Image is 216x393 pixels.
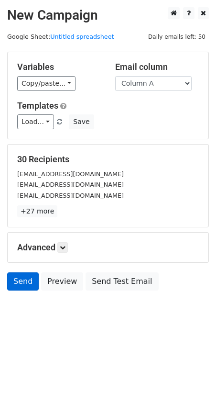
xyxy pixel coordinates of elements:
a: Untitled spreadsheet [50,33,114,40]
a: +27 more [17,205,57,217]
iframe: Chat Widget [168,347,216,393]
h5: Variables [17,62,101,72]
small: [EMAIL_ADDRESS][DOMAIN_NAME] [17,170,124,178]
h5: 30 Recipients [17,154,199,165]
a: Load... [17,114,54,129]
a: Daily emails left: 50 [145,33,209,40]
h5: Email column [115,62,199,72]
a: Preview [41,272,83,291]
small: Google Sheet: [7,33,114,40]
a: Send Test Email [86,272,158,291]
h5: Advanced [17,242,199,253]
a: Copy/paste... [17,76,76,91]
button: Save [69,114,94,129]
a: Templates [17,101,58,111]
span: Daily emails left: 50 [145,32,209,42]
a: Send [7,272,39,291]
h2: New Campaign [7,7,209,23]
small: [EMAIL_ADDRESS][DOMAIN_NAME] [17,181,124,188]
small: [EMAIL_ADDRESS][DOMAIN_NAME] [17,192,124,199]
